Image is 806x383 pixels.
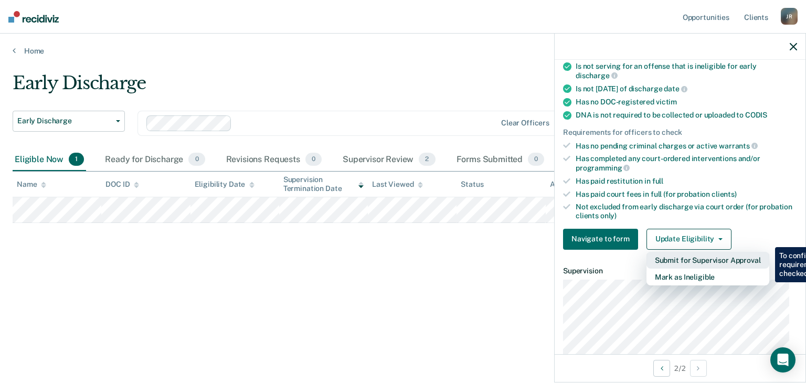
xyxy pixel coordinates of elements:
span: only) [600,211,617,220]
span: full [652,177,663,185]
span: programming [576,164,630,172]
button: Next Opportunity [690,360,707,377]
div: Requirements for officers to check [563,128,797,137]
span: victim [656,98,677,106]
div: Name [17,180,46,189]
div: 2 / 2 [555,354,805,382]
a: Navigate to form link [563,229,642,250]
div: Supervisor Review [341,148,438,172]
span: 0 [188,153,205,166]
span: warrants [719,142,758,150]
div: Clear officers [501,119,549,127]
div: Revisions Requests [224,148,324,172]
div: Supervision Termination Date [283,175,364,193]
div: Eligibility Date [195,180,255,189]
div: Assigned to [550,180,599,189]
span: 1 [69,153,84,166]
span: 0 [528,153,544,166]
div: Status [461,180,483,189]
button: Previous Opportunity [653,360,670,377]
div: DNA is not required to be collected or uploaded to [576,111,797,120]
span: 0 [305,153,322,166]
div: Has paid restitution in [576,177,797,186]
button: Navigate to form [563,229,638,250]
div: Forms Submitted [454,148,547,172]
div: Ready for Discharge [103,148,207,172]
div: J R [781,8,798,25]
div: Not excluded from early discharge via court order (for probation clients [576,203,797,220]
div: Eligible Now [13,148,86,172]
div: Has no pending criminal charges or active [576,141,797,151]
span: 2 [419,153,435,166]
div: Open Intercom Messenger [770,347,796,373]
span: Early Discharge [17,116,112,125]
span: CODIS [745,111,767,119]
span: clients) [712,190,737,198]
div: Is not serving for an offense that is ineligible for early [576,62,797,80]
div: Last Viewed [372,180,423,189]
div: Has no DOC-registered [576,98,797,107]
span: date [664,84,687,93]
button: Update Eligibility [646,229,731,250]
button: Mark as Ineligible [646,269,769,285]
div: DOC ID [105,180,139,189]
div: Early Discharge [13,72,617,102]
div: Is not [DATE] of discharge [576,84,797,93]
button: Submit for Supervisor Approval [646,252,769,269]
dt: Supervision [563,267,797,275]
div: Has completed any court-ordered interventions and/or [576,154,797,172]
img: Recidiviz [8,11,59,23]
div: Has paid court fees in full (for probation [576,190,797,199]
a: Home [13,46,793,56]
span: discharge [576,71,618,80]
